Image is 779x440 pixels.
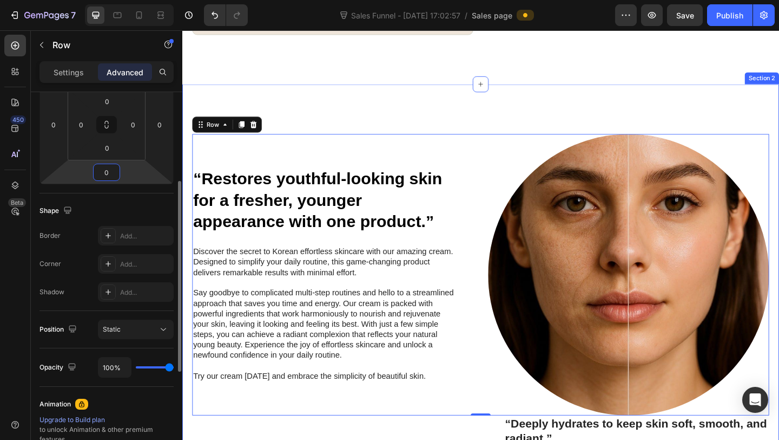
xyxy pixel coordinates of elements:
[98,358,131,377] input: Auto
[71,9,76,22] p: 7
[349,10,463,21] span: Sales Funnel - [DATE] 17:02:57
[96,93,118,109] input: 0px
[182,30,779,440] iframe: Design area
[39,360,78,375] div: Opacity
[120,260,171,269] div: Add...
[707,4,752,26] button: Publish
[716,10,743,21] div: Publish
[39,322,79,337] div: Position
[103,325,121,333] span: Static
[120,231,171,241] div: Add...
[333,113,638,419] img: gempages_581387805976953427-642b38ba-49a0-416d-ac72-a67ccdc1eb78.jpg
[39,415,174,425] div: Upgrade to Build plan
[151,117,168,133] input: 0
[120,288,171,297] div: Add...
[73,117,89,133] input: 0px
[465,10,467,21] span: /
[667,4,703,26] button: Save
[204,4,248,26] div: Undo/Redo
[4,4,81,26] button: 7
[52,38,144,51] p: Row
[8,198,26,207] div: Beta
[39,259,61,269] div: Corner
[96,140,118,156] input: 0px
[742,387,768,413] div: Open Intercom Messenger
[125,117,141,133] input: 0px
[614,47,647,57] div: Section 2
[39,399,71,409] div: Animation
[24,98,42,107] div: Row
[472,10,512,21] span: Sales page
[107,67,143,78] p: Advanced
[98,320,174,339] button: Static
[676,11,694,20] span: Save
[39,231,61,241] div: Border
[10,115,26,124] div: 450
[39,204,74,218] div: Shape
[45,117,62,133] input: 0
[96,164,117,180] input: 0
[39,287,64,297] div: Shadow
[54,67,84,78] p: Settings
